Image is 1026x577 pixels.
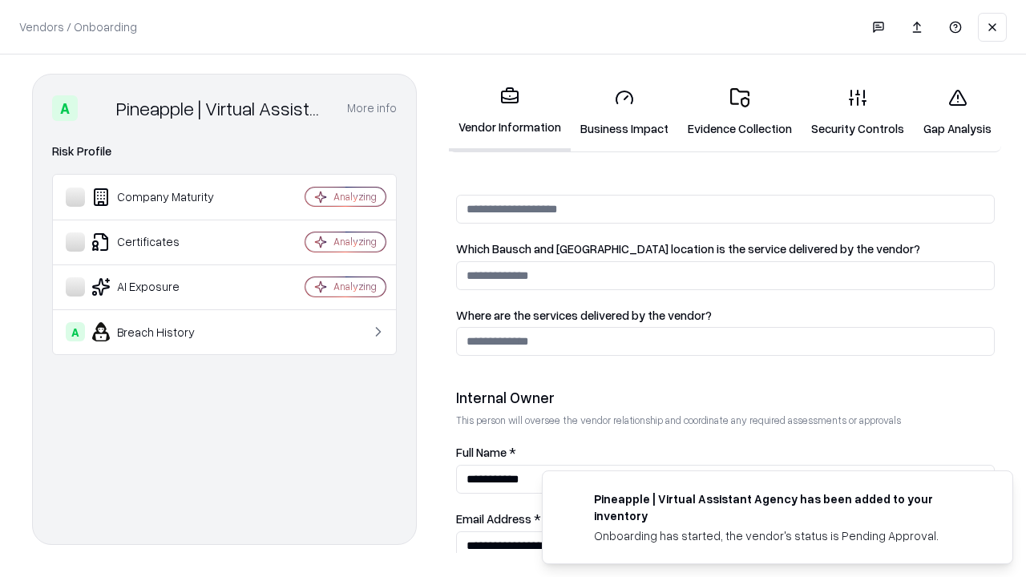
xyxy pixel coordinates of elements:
div: Analyzing [333,235,377,248]
img: Pineapple | Virtual Assistant Agency [84,95,110,121]
a: Gap Analysis [914,75,1001,150]
label: Email Address * [456,513,995,525]
a: Security Controls [802,75,914,150]
p: This person will oversee the vendor relationship and coordinate any required assessments or appro... [456,414,995,427]
label: Full Name * [456,446,995,458]
div: Company Maturity [66,188,257,207]
div: Onboarding has started, the vendor's status is Pending Approval. [594,527,974,544]
div: Pineapple | Virtual Assistant Agency [116,95,328,121]
div: A [52,95,78,121]
a: Vendor Information [449,74,571,151]
a: Business Impact [571,75,678,150]
label: Where are the services delivered by the vendor? [456,309,995,321]
label: Which Bausch and [GEOGRAPHIC_DATA] location is the service delivered by the vendor? [456,243,995,255]
a: Evidence Collection [678,75,802,150]
p: Vendors / Onboarding [19,18,137,35]
div: Analyzing [333,190,377,204]
div: Pineapple | Virtual Assistant Agency has been added to your inventory [594,490,974,524]
div: Certificates [66,232,257,252]
div: Analyzing [333,280,377,293]
div: Breach History [66,322,257,341]
div: Internal Owner [456,388,995,407]
div: Risk Profile [52,142,397,161]
button: More info [347,94,397,123]
img: trypineapple.com [562,490,581,510]
div: A [66,322,85,341]
div: AI Exposure [66,277,257,297]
